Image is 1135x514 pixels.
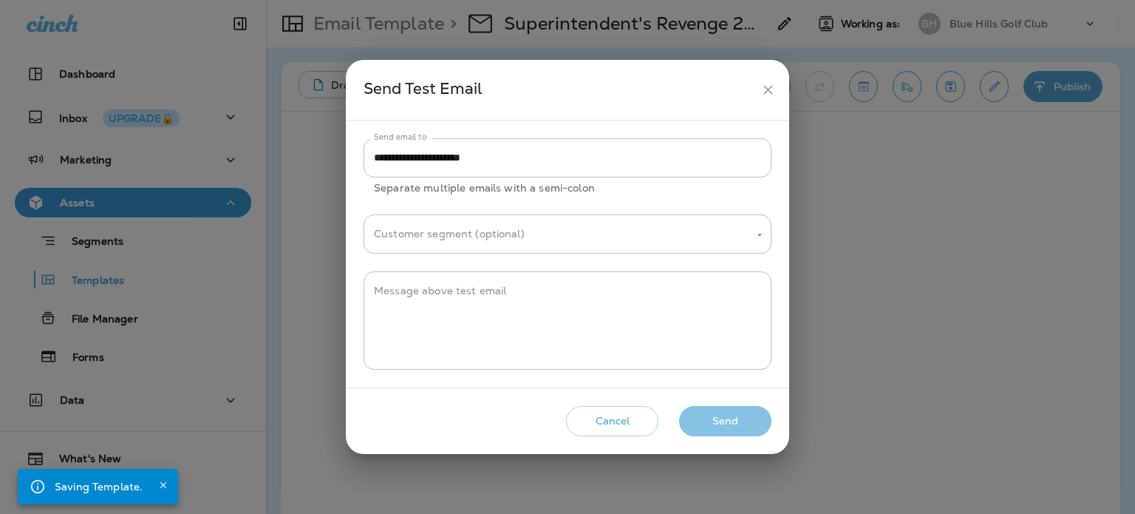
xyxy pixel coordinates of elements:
[753,229,766,242] button: Open
[679,406,771,436] button: Send
[754,76,782,104] button: close
[374,132,426,143] label: Send email to
[566,406,658,436] button: Cancel
[154,476,172,494] button: Close
[374,180,761,197] p: Separate multiple emails with a semi-colon
[55,473,143,500] div: Saving Template.
[364,76,754,104] div: Send Test Email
